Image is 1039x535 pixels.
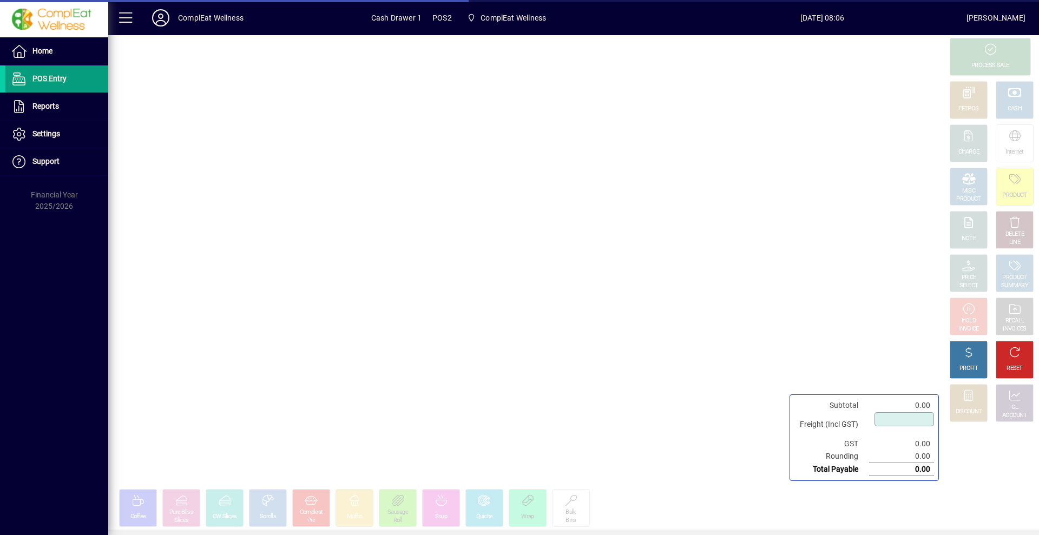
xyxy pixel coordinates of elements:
div: CHARGE [958,148,979,156]
div: DISCOUNT [956,408,982,416]
a: Settings [5,121,108,148]
span: ComplEat Wellness [481,9,546,27]
div: PROCESS SALE [971,62,1009,70]
div: PRODUCT [1002,274,1027,282]
div: RESET [1007,365,1023,373]
td: GST [794,438,869,450]
div: [PERSON_NAME] [966,9,1025,27]
button: Profile [143,8,178,28]
div: Muffin [347,513,363,521]
span: [DATE] 08:06 [678,9,966,27]
td: Total Payable [794,463,869,476]
td: 0.00 [869,463,934,476]
div: SUMMARY [1001,282,1028,290]
div: Bulk [565,508,576,517]
div: INVOICES [1003,325,1026,333]
div: NOTE [962,235,976,243]
span: Support [32,157,60,166]
td: Subtotal [794,399,869,412]
div: DELETE [1005,230,1024,239]
div: CW Slices [213,513,237,521]
span: Reports [32,102,59,110]
div: Pure Bliss [169,508,193,517]
div: Quiche [476,513,493,521]
span: POS2 [432,9,452,27]
div: Sausage [387,508,408,517]
a: Support [5,148,108,175]
div: Slices [174,517,189,525]
span: POS Entry [32,74,67,83]
div: Compleat [300,508,323,517]
div: LINE [1009,239,1020,247]
span: Settings [32,129,60,138]
div: ACCOUNT [1002,412,1027,420]
td: 0.00 [869,438,934,450]
div: ComplEat Wellness [178,9,244,27]
div: MISC [962,187,975,195]
div: Soup [435,513,447,521]
td: 0.00 [869,399,934,412]
div: Roll [393,517,402,525]
div: Pie [307,517,315,525]
div: Coffee [130,513,146,521]
div: PROFIT [959,365,978,373]
td: Rounding [794,450,869,463]
div: SELECT [959,282,978,290]
div: INVOICE [958,325,978,333]
a: Reports [5,93,108,120]
td: 0.00 [869,450,934,463]
div: EFTPOS [959,105,979,113]
div: CASH [1008,105,1022,113]
a: Home [5,38,108,65]
div: Internet [1005,148,1023,156]
div: Bins [565,517,576,525]
span: Home [32,47,52,55]
td: Freight (Incl GST) [794,412,869,438]
span: ComplEat Wellness [463,8,550,28]
div: Scrolls [260,513,276,521]
div: PRICE [962,274,976,282]
div: HOLD [962,317,976,325]
span: Cash Drawer 1 [371,9,422,27]
div: PRODUCT [956,195,981,203]
div: PRODUCT [1002,191,1027,200]
div: Wrap [521,513,534,521]
div: GL [1011,404,1018,412]
div: RECALL [1005,317,1024,325]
